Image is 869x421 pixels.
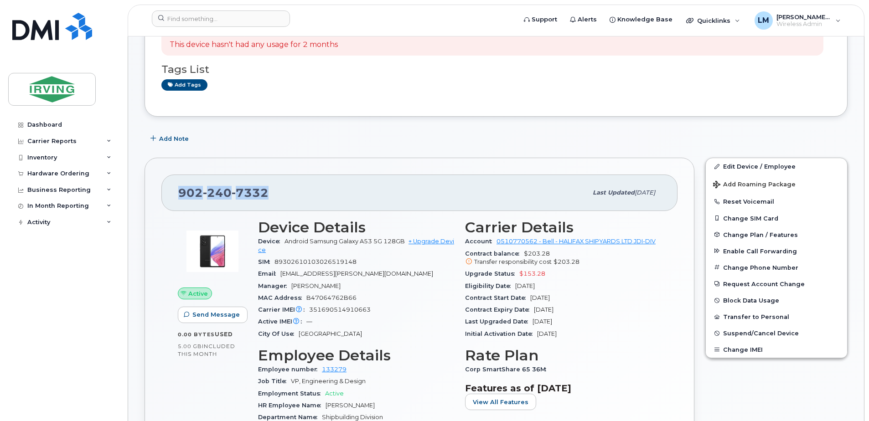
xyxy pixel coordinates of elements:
span: [PERSON_NAME], Myke [776,13,831,21]
span: Initial Activation Date [465,330,537,337]
h3: Employee Details [258,347,454,364]
span: Job Title [258,378,291,385]
span: Corp SmartShare 65 36M [465,366,551,373]
span: [DATE] [533,318,552,325]
span: $153.28 [519,270,545,277]
span: used [215,331,233,338]
span: [DATE] [534,306,553,313]
h3: Tags List [161,64,831,75]
span: Alerts [578,15,597,24]
button: Change IMEI [706,341,847,358]
a: Support [517,10,564,29]
span: 7332 [232,186,269,200]
span: — [306,318,312,325]
span: [EMAIL_ADDRESS][PERSON_NAME][DOMAIN_NAME] [280,270,433,277]
span: [DATE] [537,330,557,337]
span: 0.00 Bytes [178,331,215,338]
span: Carrier IMEI [258,306,309,313]
span: Contract Start Date [465,294,530,301]
span: Last updated [593,189,635,196]
span: [DATE] [530,294,550,301]
span: SIM [258,258,274,265]
span: HR Employee Name [258,402,326,409]
span: $203.28 [465,250,661,267]
span: Wireless Admin [776,21,831,28]
button: Reset Voicemail [706,193,847,210]
div: Quicklinks [680,11,746,30]
span: included this month [178,343,235,358]
span: Add Roaming Package [713,181,796,190]
span: Device [258,238,284,245]
img: image20231002-3703462-kjv75p.jpeg [185,224,240,278]
div: Leppard, Myke [748,11,847,30]
span: 351690514910663 [309,306,371,313]
span: Department Name [258,414,322,421]
button: View All Features [465,394,536,410]
a: Add tags [161,79,207,91]
span: 902 [178,186,269,200]
span: Android Samsung Galaxy A53 5G 128GB [284,238,405,245]
span: Active [188,289,208,298]
h3: Features as of [DATE] [465,383,661,394]
a: 0510770562 - Bell - HALIFAX SHIPYARDS LTD JDI-DIV [497,238,656,245]
button: Transfer to Personal [706,308,847,325]
button: Add Roaming Package [706,175,847,193]
span: Eligibility Date [465,282,515,289]
span: Last Upgraded Date [465,318,533,325]
span: 5.00 GB [178,343,202,349]
button: Change Plan / Features [706,226,847,243]
span: Employment Status [258,390,325,397]
span: [PERSON_NAME] [291,282,341,289]
button: Suspend/Cancel Device [706,325,847,341]
span: City Of Use [258,330,299,337]
button: Change SIM Card [706,210,847,226]
input: Find something... [152,10,290,27]
span: Knowledge Base [617,15,672,24]
span: [PERSON_NAME] [326,402,375,409]
button: Add Note [145,130,197,147]
span: LM [758,15,769,26]
button: Change Phone Number [706,259,847,276]
span: Upgrade Status [465,270,519,277]
a: Edit Device / Employee [706,158,847,175]
span: Suspend/Cancel Device [723,330,799,337]
h3: Carrier Details [465,219,661,236]
span: Email [258,270,280,277]
span: Enable Call Forwarding [723,247,797,254]
a: Alerts [564,10,603,29]
span: Shipbuilding Division [322,414,383,421]
button: Block Data Usage [706,292,847,308]
span: MAC Address [258,294,306,301]
span: Support [532,15,557,24]
h3: Device Details [258,219,454,236]
span: [DATE] [635,189,655,196]
span: $203.28 [553,258,579,265]
span: Contract balance [465,250,524,257]
span: Send Message [192,310,240,319]
span: Transfer responsibility cost [474,258,552,265]
button: Enable Call Forwarding [706,243,847,259]
span: Employee number [258,366,322,373]
button: Send Message [178,307,248,323]
span: Contract Expiry Date [465,306,534,313]
span: Manager [258,282,291,289]
span: Account [465,238,497,245]
span: [GEOGRAPHIC_DATA] [299,330,362,337]
span: 240 [203,186,232,200]
span: Add Note [159,134,189,143]
span: VP, Engineering & Design [291,378,366,385]
h3: Rate Plan [465,347,661,364]
a: 133279 [322,366,347,373]
a: Knowledge Base [603,10,679,29]
span: View All Features [473,398,528,406]
a: + Upgrade Device [258,238,454,253]
button: Request Account Change [706,276,847,292]
span: Active [325,390,344,397]
span: Quicklinks [697,17,730,24]
p: This device hasn't had any usage for 2 months [170,40,338,50]
span: Active IMEI [258,318,306,325]
span: Change Plan / Features [723,231,798,238]
span: [DATE] [515,282,535,289]
span: B47064762B66 [306,294,357,301]
span: 89302610103026519148 [274,258,357,265]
